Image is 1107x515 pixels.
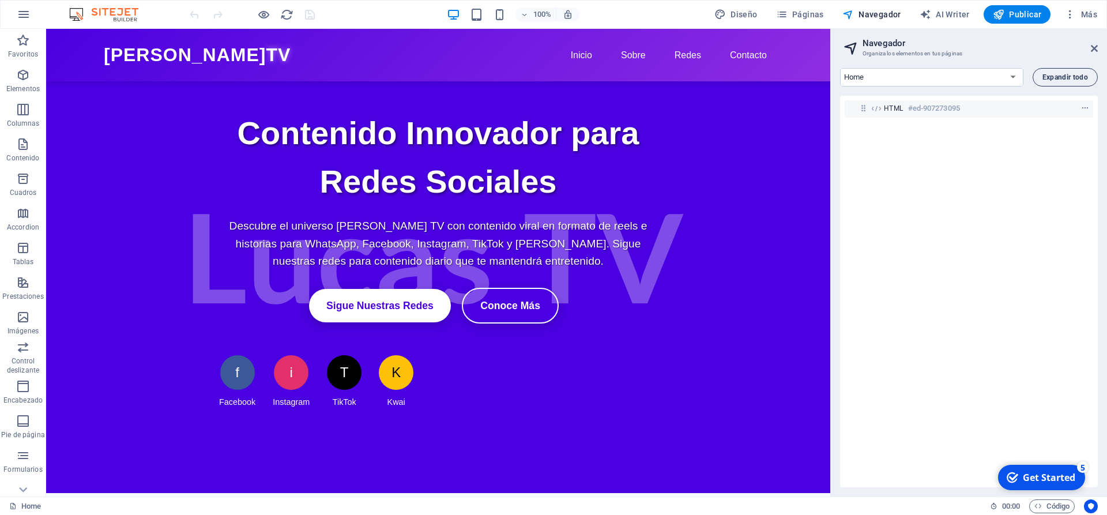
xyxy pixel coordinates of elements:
[714,9,758,20] span: Diseño
[8,50,38,59] p: Favoritos
[1033,68,1098,87] button: Expandir todo
[1060,5,1102,24] button: Más
[7,119,40,128] p: Columnas
[915,5,974,24] button: AI Writer
[3,465,42,474] p: Formularios
[7,326,39,336] p: Imágenes
[771,5,829,24] button: Páginas
[984,5,1051,24] button: Publicar
[1042,74,1088,81] span: Expandir todo
[710,5,762,24] div: Diseño (Ctrl+Alt+Y)
[990,499,1021,513] h6: Tiempo de la sesión
[2,292,43,301] p: Prestaciones
[908,102,960,115] h6: #ed-907273095
[6,5,93,30] div: Get Started 5 items remaining, 0% complete
[1079,102,1091,115] button: context-menu
[1,430,44,439] p: Pie de página
[710,5,762,24] button: Diseño
[1084,499,1098,513] button: Usercentrics
[1002,499,1020,513] span: 00 00
[863,48,1075,59] h3: Organiza los elementos en tus páginas
[1029,499,1075,513] button: Código
[776,9,824,20] span: Páginas
[920,9,970,20] span: AI Writer
[1064,9,1097,20] span: Más
[9,499,41,513] a: Haz clic para cancelar la selección y doble clic para abrir páginas
[280,8,293,21] i: Volver a cargar página
[280,7,293,21] button: reload
[515,7,556,21] button: 100%
[257,7,270,21] button: Haz clic para salir del modo de previsualización y seguir editando
[993,9,1042,20] span: Publicar
[10,188,37,197] p: Cuadros
[563,9,573,20] i: Al redimensionar, ajustar el nivel de zoom automáticamente para ajustarse al dispositivo elegido.
[31,11,84,24] div: Get Started
[3,396,43,405] p: Encabezado
[1034,499,1070,513] span: Código
[66,7,153,21] img: Editor Logo
[85,1,97,13] div: 5
[842,9,901,20] span: Navegador
[1010,502,1012,510] span: :
[6,84,40,93] p: Elementos
[863,38,1098,48] h2: Navegador
[884,104,903,113] span: HTML
[6,153,39,163] p: Contenido
[7,223,39,232] p: Accordion
[13,257,34,266] p: Tablas
[533,7,551,21] h6: 100%
[838,5,906,24] button: Navegador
